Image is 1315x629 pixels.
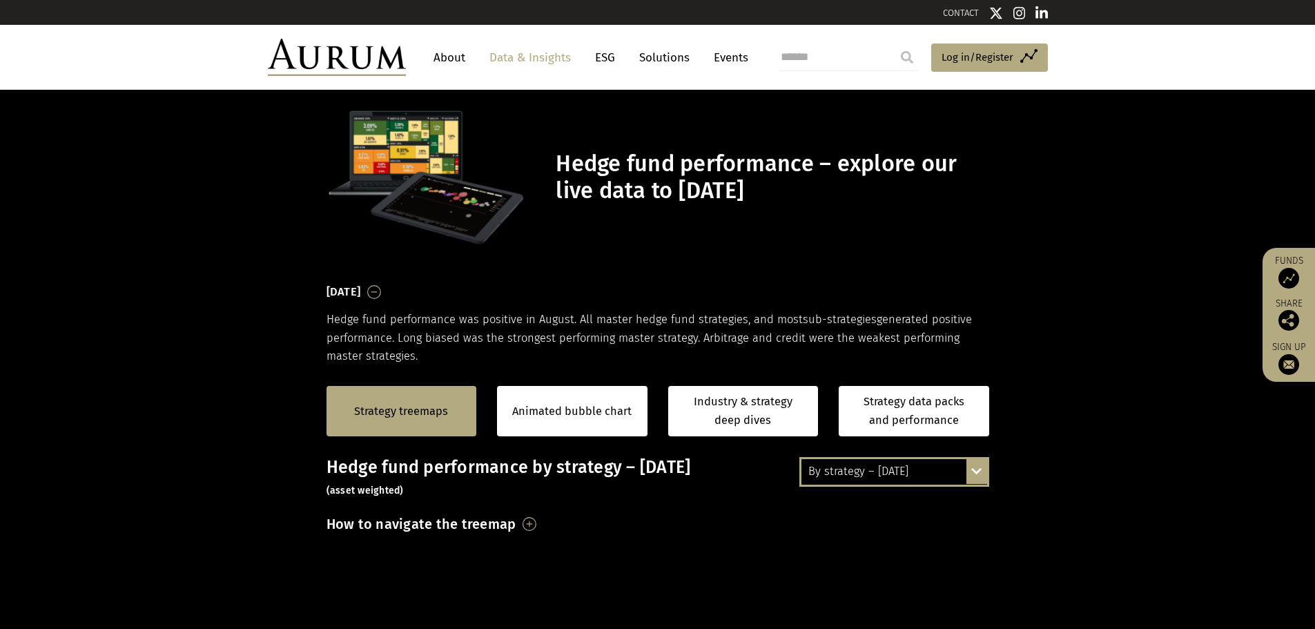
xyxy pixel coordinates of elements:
[327,457,989,499] h3: Hedge fund performance by strategy – [DATE]
[556,151,985,204] h1: Hedge fund performance – explore our live data to [DATE]
[1269,299,1308,331] div: Share
[512,403,632,420] a: Animated bubble chart
[668,386,819,436] a: Industry & strategy deep dives
[1269,341,1308,375] a: Sign up
[1013,6,1026,20] img: Instagram icon
[327,485,404,496] small: (asset weighted)
[1035,6,1048,20] img: Linkedin icon
[1278,268,1299,289] img: Access Funds
[801,459,987,484] div: By strategy – [DATE]
[327,282,361,302] h3: [DATE]
[942,49,1013,66] span: Log in/Register
[588,45,622,70] a: ESG
[427,45,472,70] a: About
[943,8,979,18] a: CONTACT
[1278,354,1299,375] img: Sign up to our newsletter
[803,313,877,326] span: sub-strategies
[989,6,1003,20] img: Twitter icon
[931,43,1048,72] a: Log in/Register
[893,43,921,71] input: Submit
[268,39,406,76] img: Aurum
[483,45,578,70] a: Data & Insights
[327,512,516,536] h3: How to navigate the treemap
[354,403,448,420] a: Strategy treemaps
[707,45,748,70] a: Events
[1269,255,1308,289] a: Funds
[1278,310,1299,331] img: Share this post
[632,45,697,70] a: Solutions
[327,311,989,365] p: Hedge fund performance was positive in August. All master hedge fund strategies, and most generat...
[839,386,989,436] a: Strategy data packs and performance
